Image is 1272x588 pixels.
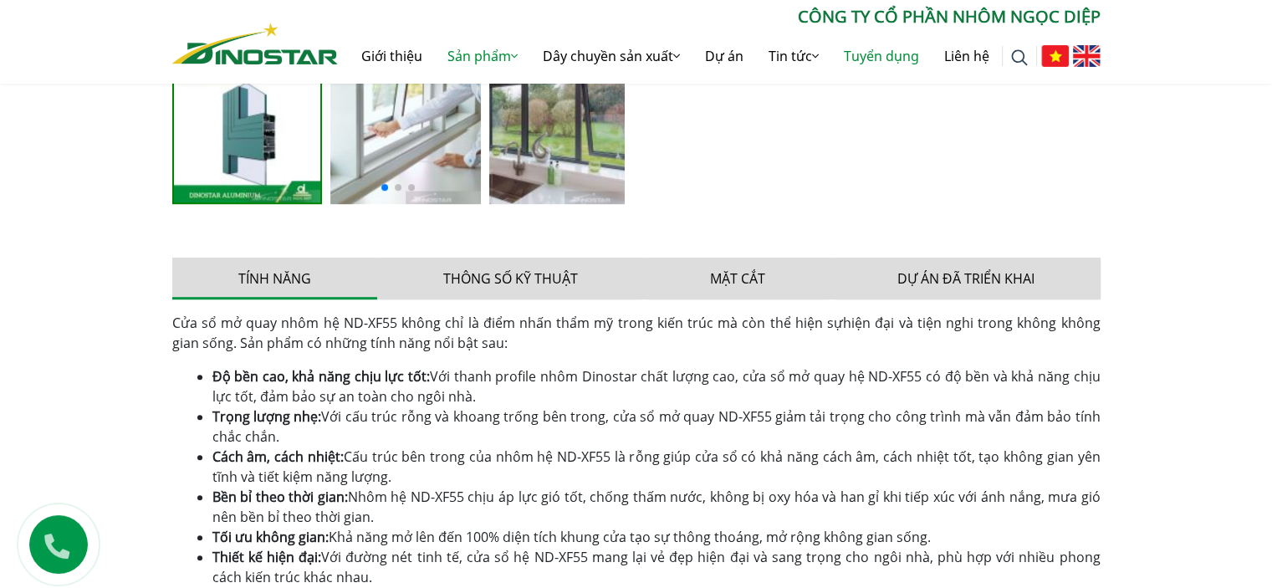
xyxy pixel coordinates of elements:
img: search [1011,49,1028,66]
button: Mặt cắt [644,258,831,299]
button: Dự án đã triển khai [831,258,1101,299]
img: Tiếng Việt [1041,45,1069,67]
img: 417323-150x150.jpg [489,54,640,204]
strong: Bền bỉ theo thời gian: [212,488,348,506]
button: Tính năng [172,258,377,299]
a: Giới thiệu [349,29,435,83]
img: Nhôm Dinostar [172,23,338,64]
p: CÔNG TY CỔ PHẦN NHÔM NGỌC DIỆP [338,4,1101,29]
img: English [1073,45,1101,67]
a: Liên hệ [932,29,1002,83]
span: Khả năng mở lên đến 100% diện tích khung cửa tạo sự thông thoáng, mở rộng không gian sống. [212,528,931,546]
a: Tin tức [756,29,831,83]
a: Dự án [692,29,756,83]
a: Tuyển dụng [831,29,932,83]
img: 3-1-150x150.jpg [174,55,321,202]
button: Thông số kỹ thuật [377,258,644,299]
a: Dây chuyền sản xuất [530,29,692,83]
a: Sản phẩm [435,29,530,83]
span: hiện đại và tiện nghi trong không không gian sống. Sản phẩm có những tính năng nổi bật sau: [172,314,1101,352]
strong: Trọng lượng nhẹ: [212,407,322,426]
span: Cửa sổ mở quay nhôm hệ ND-XF55 không chỉ là điểm nhấn thẩm mỹ trong kiến trúc mà còn thể hiện sự [172,314,844,332]
strong: Độ bền cao, khả năng chịu lực tốt: [212,367,430,386]
strong: Thiết kế hiện đại: [212,548,322,566]
span: Cấu trúc bên trong của nhôm hệ ND-XF55 là rỗng giúp cửa sổ có khả năng cách âm, cách nhiệt tốt, t... [212,447,1101,486]
span: Nhôm hệ ND-XF55 chịu áp lực gió tốt, chống thấm nước, không bị oxy hóa và han gỉ khi tiếp xúc với... [212,488,1101,526]
span: Với đường nét tinh tế, cửa sổ hệ ND-XF55 mang lại vẻ đẹp hiện đại và sang trọng cho ngôi nhà, phù... [212,548,1101,586]
img: ventilatie-150x150.jpg [330,54,481,204]
strong: Cách âm, cách nhiệt: [212,447,344,466]
span: Với thanh profile nhôm Dinostar chất lượng cao, cửa sổ mở quay hệ ND-XF55 có độ bền và khả năng c... [212,367,1101,406]
span: Với cấu trúc rỗng và khoang trống bên trong, cửa sổ mở quay ND-XF55 giảm tải trọng cho công trình... [212,407,1101,446]
strong: Tối ưu không gian: [212,528,329,546]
